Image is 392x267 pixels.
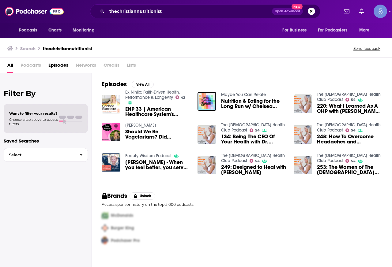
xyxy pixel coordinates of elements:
[294,95,312,113] img: 220: What I Learned As A CHP with Amy Bo, Cristal DuBois, & Hannah Brandon
[221,165,286,175] span: 249: Designed to Heal with [PERSON_NAME]
[73,26,94,35] span: Monitoring
[355,24,377,36] button: open menu
[221,122,285,133] a: The Christian Health Club Podcast
[359,26,370,35] span: More
[294,125,312,144] img: 248: How To Overcome Headaches and Migraines with Dr Meg Mill
[68,24,102,36] button: open menu
[4,138,88,144] p: Saved Searches
[351,129,356,132] span: 54
[4,153,75,157] span: Select
[341,6,352,17] a: Show notifications dropdown
[345,98,356,102] a: 54
[275,10,300,13] span: Open Advanced
[4,148,88,162] button: Select
[48,26,62,35] span: Charts
[314,24,356,36] button: open menu
[5,6,64,17] img: Podchaser - Follow, Share and Rate Podcasts
[198,125,216,144] img: 134: Being The CEO Of Your Health with Dr. Isaac Jones
[125,160,190,170] a: Chelsea Blackbird - When you feel better, you serve better
[19,26,37,35] span: Podcasts
[221,165,286,175] a: 249: Designed to Heal with Dr. Ben Rall
[250,159,260,163] a: 54
[102,202,382,207] p: Access sponsor history on the top 5,000 podcasts.
[374,5,387,18] img: User Profile
[317,122,381,133] a: The Christian Health Club Podcast
[278,24,314,36] button: open menu
[294,156,312,174] img: 253: The Women of The Bible Speak with Shannon Bream
[111,238,140,243] span: Podchaser Pro
[125,106,190,117] span: ENP 33 | American Healthcare System's Broken, Toxic Sunscreen + The Sun w/ The [DEMOGRAPHIC_DATA]...
[255,129,260,132] span: 54
[9,117,58,126] span: Choose a tab above to access filters.
[317,103,382,114] span: 220: What I Learned As A CHP with [PERSON_NAME], [PERSON_NAME], & [PERSON_NAME]
[125,106,190,117] a: ENP 33 | American Healthcare System's Broken, Toxic Sunscreen + The Sun w/ The Christian Nutritio...
[352,46,382,51] button: Send feedback
[102,80,154,88] a: EpisodesView All
[107,6,272,16] input: Search podcasts, credits, & more...
[125,123,156,128] a: Erica Ponders
[198,156,216,174] img: 249: Designed to Heal with Dr. Ben Rall
[345,159,356,163] a: 54
[374,5,387,18] span: Logged in as Spiral5-G1
[318,26,347,35] span: For Podcasters
[317,165,382,175] a: 253: The Women of The Bible Speak with Shannon Bream
[181,96,185,99] span: 42
[102,123,120,141] img: Should We Be Vegetarians? Did Jesus Eat Meat?
[99,222,111,234] img: Second Pro Logo
[7,60,13,73] a: All
[111,213,133,218] span: McDonalds
[317,103,382,114] a: 220: What I Learned As A CHP with Amy Bo, Cristal DuBois, & Hannah Brandon
[4,89,88,98] h2: Filter By
[21,60,41,73] span: Podcasts
[221,98,286,109] a: Nutrition & Eating for the Long Run w/ Chelsea Blackbird
[221,134,286,144] a: 134: Being The CEO Of Your Health with Dr. Isaac Jones
[76,60,96,73] span: Networks
[221,134,286,144] span: 134: Being The CEO Of Your Health with Dr. [PERSON_NAME]
[357,6,366,17] a: Show notifications dropdown
[198,92,216,111] img: Nutrition & Eating for the Long Run w/ Chelsea Blackbird
[104,60,119,73] span: Credits
[102,80,127,88] h2: Episodes
[43,46,92,51] h3: thechristiannutritionist
[125,160,190,170] span: [PERSON_NAME] - When you feel better, you serve better
[317,165,382,175] span: 253: The Women of The [DEMOGRAPHIC_DATA] Speak with [PERSON_NAME]
[111,225,134,231] span: Burger King
[125,90,180,100] a: Ex Nihilo: Faith-Driven Health, Performance & Longevity
[125,129,190,139] span: Should We Be Vegetarians? Did [PERSON_NAME] Eat Meat?
[125,153,171,158] a: Beauty Wisdom Podcast
[292,4,303,9] span: New
[102,95,120,113] img: ENP 33 | American Healthcare System's Broken, Toxic Sunscreen + The Sun w/ The Christian Nutritio...
[250,128,260,132] a: 54
[102,192,127,200] h2: Brands
[221,92,266,97] a: Maybe You Can Relate
[317,153,381,163] a: The Christian Health Club Podcast
[9,111,58,116] span: Want to filter your results?
[317,134,382,144] span: 248: How To Overcome Headaches and [MEDICAL_DATA] with Dr [PERSON_NAME]
[127,60,136,73] span: Lists
[130,192,156,200] button: Unlock
[351,160,356,162] span: 54
[272,8,303,15] button: Open AdvancedNew
[132,81,154,88] button: View All
[48,60,68,73] a: Episodes
[317,92,381,102] a: The Christian Health Club Podcast
[317,134,382,144] a: 248: How To Overcome Headaches and Migraines with Dr Meg Mill
[102,153,120,172] img: Chelsea Blackbird - When you feel better, you serve better
[175,95,185,99] a: 42
[125,129,190,139] a: Should We Be Vegetarians? Did Jesus Eat Meat?
[90,4,320,18] div: Search podcasts, credits, & more...
[44,24,65,36] a: Charts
